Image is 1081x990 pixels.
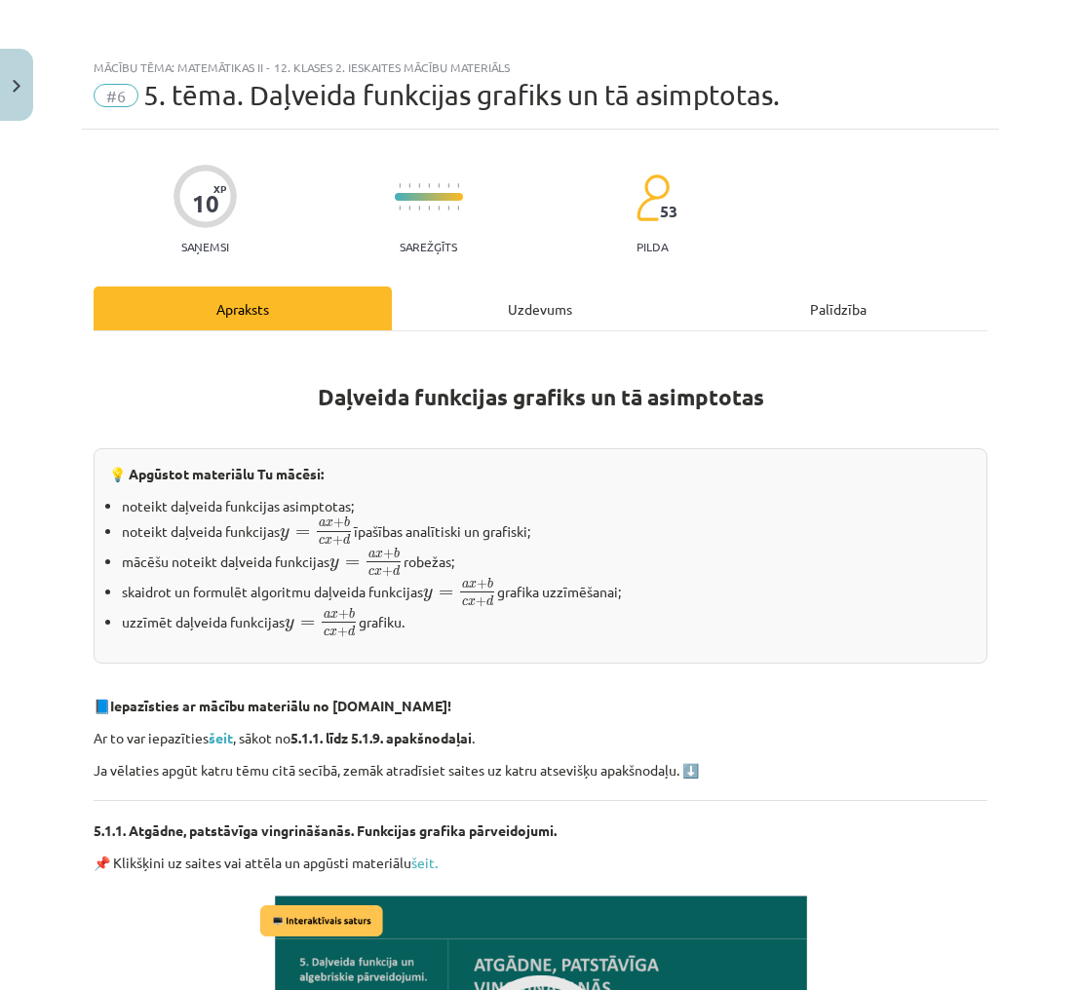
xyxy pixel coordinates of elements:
[438,183,440,188] img: icon-short-line-57e1e144782c952c97e751825c79c345078a6d821885a25fce030b3d8c18986b.svg
[143,79,780,111] span: 5. tēma. Daļveida funkcijas grafiks un tā asimptotas.
[392,286,690,330] div: Uzdevums
[399,183,401,188] img: icon-short-line-57e1e144782c952c97e751825c79c345078a6d821885a25fce030b3d8c18986b.svg
[94,821,557,839] strong: 5.1.1. Atgādne, patstāvīga vingrināšanās. Funkcijas grafika pārveidojumi.
[338,610,349,620] span: +
[290,729,472,746] strong: 5.1.1. līdz 5.1.9. apakšnodaļai
[383,549,394,558] span: +
[343,535,350,546] span: d
[349,608,355,619] span: b
[368,569,374,576] span: c
[324,629,329,636] span: c
[94,728,987,748] p: Ar to var iepazīties , sākot no .
[94,60,987,74] div: Mācību tēma: Matemātikas ii - 12. klases 2. ieskaites mācību materiāls
[109,465,324,482] strong: 💡 Apgūstot materiālu Tu mācēsi:
[411,854,438,871] a: šeit.
[660,203,677,220] span: 53
[295,528,310,536] span: =
[94,84,138,107] span: #6
[332,536,343,546] span: +
[374,569,382,576] span: x
[285,619,294,631] span: y
[94,286,392,330] div: Apraksts
[94,853,987,873] p: 📌 Klikšķini uz saites vai attēla un apgūsti materiālu
[428,183,430,188] img: icon-short-line-57e1e144782c952c97e751825c79c345078a6d821885a25fce030b3d8c18986b.svg
[393,565,400,576] span: d
[337,628,348,637] span: +
[382,566,393,576] span: +
[329,558,339,571] span: y
[330,612,338,619] span: x
[423,589,433,601] span: y
[418,183,420,188] img: icon-short-line-57e1e144782c952c97e751825c79c345078a6d821885a25fce030b3d8c18986b.svg
[394,548,400,558] span: b
[192,190,219,217] div: 10
[122,496,972,516] li: noteikt daļveida funkcijas asimptotas;
[477,579,487,589] span: +
[457,183,459,188] img: icon-short-line-57e1e144782c952c97e751825c79c345078a6d821885a25fce030b3d8c18986b.svg
[476,596,486,606] span: +
[326,521,333,528] span: x
[319,521,326,528] span: a
[408,206,410,210] img: icon-short-line-57e1e144782c952c97e751825c79c345078a6d821885a25fce030b3d8c18986b.svg
[110,697,451,714] strong: Iepazīsties ar mācību materiālu no [DOMAIN_NAME]!
[636,173,670,222] img: students-c634bb4e5e11cddfef0936a35e636f08e4e9abd3cc4e673bd6f9a4125e45ecb1.svg
[348,627,355,637] span: d
[300,620,315,628] span: =
[94,760,987,781] p: Ja vēlaties apgūt katru tēmu citā secībā, zemāk atradīsiet saites uz katru atsevišķu apakšnodaļu. ⬇️
[689,286,987,330] div: Palīdzība
[469,582,477,589] span: x
[438,206,440,210] img: icon-short-line-57e1e144782c952c97e751825c79c345078a6d821885a25fce030b3d8c18986b.svg
[122,607,972,637] li: uzzīmēt daļveida funkcijas grafiku.
[280,527,290,540] span: y
[375,552,383,558] span: x
[418,206,420,210] img: icon-short-line-57e1e144782c952c97e751825c79c345078a6d821885a25fce030b3d8c18986b.svg
[486,595,493,606] span: d
[333,518,344,528] span: +
[329,629,337,636] span: x
[122,547,972,577] li: mācēšu noteikt daļveida funkcijas robežas;
[94,696,987,716] p: 📘
[457,206,459,210] img: icon-short-line-57e1e144782c952c97e751825c79c345078a6d821885a25fce030b3d8c18986b.svg
[209,729,233,746] a: šeit
[487,578,493,589] span: b
[428,206,430,210] img: icon-short-line-57e1e144782c952c97e751825c79c345078a6d821885a25fce030b3d8c18986b.svg
[325,539,332,546] span: x
[399,206,401,210] img: icon-short-line-57e1e144782c952c97e751825c79c345078a6d821885a25fce030b3d8c18986b.svg
[122,577,972,607] li: skaidrot un formulēt algoritmu daļveida funkcijas grafika uzzīmēšanai;
[400,240,457,253] p: Sarežģīts
[318,383,764,411] strong: Daļveida funkcijas grafiks un tā asimptotas
[174,240,237,253] p: Saņemsi
[324,612,330,619] span: a
[462,582,469,589] span: a
[368,552,375,558] span: a
[13,80,20,93] img: icon-close-lesson-0947bae3869378f0d4975bcd49f059093ad1ed9edebbc8119c70593378902aed.svg
[468,599,476,606] span: x
[345,559,360,567] span: =
[439,590,453,597] span: =
[319,539,325,546] span: c
[462,599,468,606] span: c
[637,240,668,253] p: pilda
[447,206,449,210] img: icon-short-line-57e1e144782c952c97e751825c79c345078a6d821885a25fce030b3d8c18986b.svg
[344,517,350,528] span: b
[213,183,226,194] span: XP
[408,183,410,188] img: icon-short-line-57e1e144782c952c97e751825c79c345078a6d821885a25fce030b3d8c18986b.svg
[122,516,972,547] li: noteikt daļveida funkcijas īpašības analītiski un grafiski;
[447,183,449,188] img: icon-short-line-57e1e144782c952c97e751825c79c345078a6d821885a25fce030b3d8c18986b.svg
